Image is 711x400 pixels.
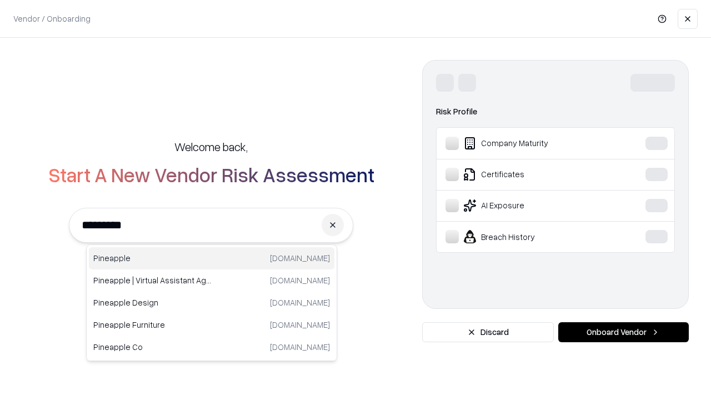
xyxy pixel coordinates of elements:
[270,274,330,286] p: [DOMAIN_NAME]
[93,319,212,331] p: Pineapple Furniture
[558,322,689,342] button: Onboard Vendor
[445,230,612,243] div: Breach History
[270,341,330,353] p: [DOMAIN_NAME]
[93,341,212,353] p: Pineapple Co
[270,319,330,331] p: [DOMAIN_NAME]
[422,322,554,342] button: Discard
[436,105,675,118] div: Risk Profile
[270,252,330,264] p: [DOMAIN_NAME]
[86,244,337,361] div: Suggestions
[93,274,212,286] p: Pineapple | Virtual Assistant Agency
[13,13,91,24] p: Vendor / Onboarding
[445,168,612,181] div: Certificates
[445,137,612,150] div: Company Maturity
[93,297,212,308] p: Pineapple Design
[93,252,212,264] p: Pineapple
[270,297,330,308] p: [DOMAIN_NAME]
[48,163,374,186] h2: Start A New Vendor Risk Assessment
[174,139,248,154] h5: Welcome back,
[445,199,612,212] div: AI Exposure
